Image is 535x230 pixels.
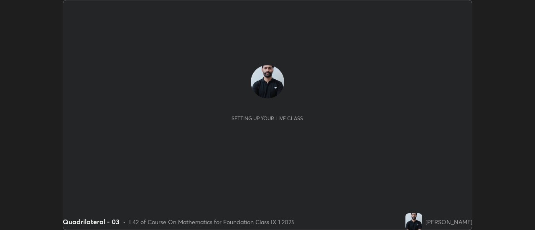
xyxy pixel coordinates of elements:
[232,115,303,121] div: Setting up your live class
[129,217,295,226] div: L42 of Course On Mathematics for Foundation Class IX 1 2025
[425,217,472,226] div: [PERSON_NAME]
[63,217,120,227] div: Quadrilateral - 03
[251,65,284,99] img: e085ba1f86984e2686c0a7d087b7734a.jpg
[123,217,126,226] div: •
[405,213,422,230] img: e085ba1f86984e2686c0a7d087b7734a.jpg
